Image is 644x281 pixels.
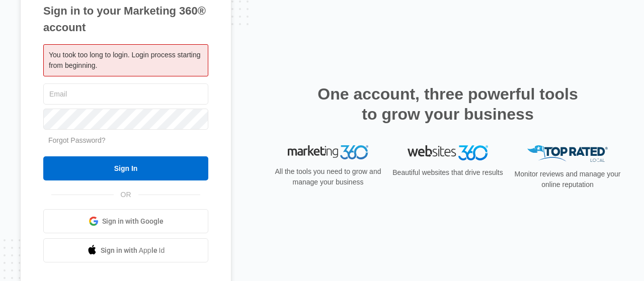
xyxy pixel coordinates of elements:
img: Top Rated Local [527,145,608,162]
input: Sign In [43,156,208,180]
h2: One account, three powerful tools to grow your business [314,84,581,124]
img: Websites 360 [408,145,488,160]
h1: Sign in to your Marketing 360® account [43,3,208,36]
span: OR [114,190,138,200]
span: You took too long to login. Login process starting from beginning. [49,51,200,69]
p: All the tools you need to grow and manage your business [272,166,384,188]
input: Email [43,83,208,105]
img: Marketing 360 [288,145,368,159]
a: Sign in with Google [43,209,208,233]
a: Forgot Password? [48,136,106,144]
span: Sign in with Google [102,216,164,227]
p: Monitor reviews and manage your online reputation [511,169,624,190]
a: Sign in with Apple Id [43,238,208,262]
p: Beautiful websites that drive results [391,167,504,178]
span: Sign in with Apple Id [101,245,165,256]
